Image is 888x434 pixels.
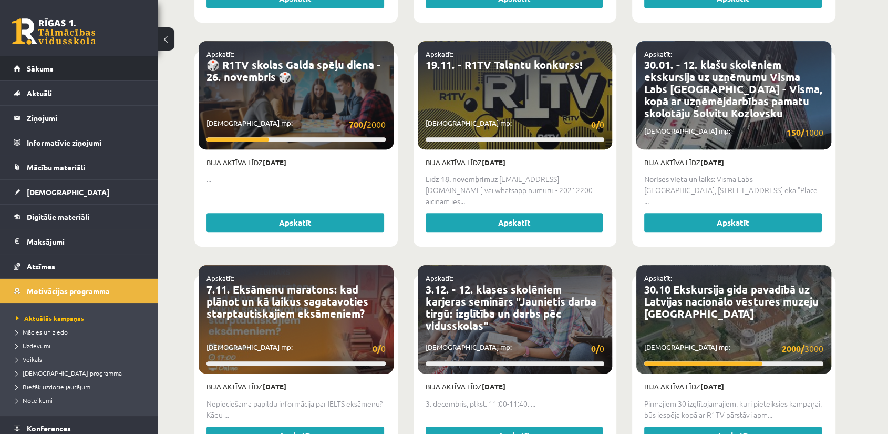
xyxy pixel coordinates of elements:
[14,130,144,155] a: Informatīvie ziņojumi
[16,355,42,364] span: Veikals
[263,382,286,391] strong: [DATE]
[27,187,109,197] span: [DEMOGRAPHIC_DATA]
[644,398,823,420] p: Pirmajiem 30 izglītojamajiem, kuri pieteiksies kampaņai, būs iespēja kopā ar R1TV pārstāvi apm...
[16,382,92,391] span: Biežāk uzdotie jautājumi
[14,106,144,130] a: Ziņojumi
[206,342,386,355] p: [DEMOGRAPHIC_DATA] mp:
[27,130,144,155] legend: Informatīvie ziņojumi
[206,157,386,168] p: Bija aktīva līdz
[27,229,144,254] legend: Maksājumi
[16,368,147,378] a: [DEMOGRAPHIC_DATA] programma
[206,118,386,131] p: [DEMOGRAPHIC_DATA] mp:
[14,81,144,105] a: Aktuāli
[700,158,724,167] strong: [DATE]
[206,274,234,282] a: Apskatīt:
[782,343,804,354] strong: 2000/
[27,64,54,73] span: Sākums
[27,88,52,98] span: Aktuāli
[14,180,144,204] a: [DEMOGRAPHIC_DATA]
[591,119,600,130] strong: 0/
[14,205,144,229] a: Digitālie materiāli
[14,155,144,179] a: Mācību materiāli
[349,119,367,130] strong: 700/
[426,118,605,131] p: [DEMOGRAPHIC_DATA] mp:
[27,261,55,271] span: Atzīmes
[782,342,823,355] span: 3000
[14,279,144,303] a: Motivācijas programma
[426,174,605,207] p: uz [EMAIL_ADDRESS][DOMAIN_NAME] vai whatsapp numuru - 20212200 aicinām ies...
[644,58,822,120] a: 30.01. - 12. klašu skolēniem ekskursija uz uzņēmumu Visma Labs [GEOGRAPHIC_DATA] - Visma, kopā ar...
[426,342,605,355] p: [DEMOGRAPHIC_DATA] mp:
[373,343,381,354] strong: 0/
[700,382,724,391] strong: [DATE]
[591,118,604,131] span: 0
[27,286,110,296] span: Motivācijas programma
[787,127,804,138] strong: 150/
[16,314,84,322] span: Aktuālās kampaņas
[644,274,672,282] a: Apskatīt:
[16,396,53,405] span: Noteikumi
[206,174,386,185] p: ...
[16,355,147,364] a: Veikals
[644,174,823,207] p: : Visma Labs [GEOGRAPHIC_DATA], [STREET_ADDRESS] ēka "Place ...
[16,369,122,377] span: [DEMOGRAPHIC_DATA] programma
[426,282,596,332] a: 3.12. - 12. klases skolēniem karjeras seminārs "Jaunietis darba tirgū: izglītība un darbs pēc vid...
[644,282,818,320] a: 30.10 Ekskursija gida pavadībā uz Latvijas nacionālo vēstures muzeju [GEOGRAPHIC_DATA]
[482,382,505,391] strong: [DATE]
[206,213,384,232] a: Apskatīt
[426,174,490,184] strong: Līdz 18. novembrim
[206,381,386,392] p: Bija aktīva līdz
[426,58,582,72] a: 19.11. - R1TV Talantu konkurss!
[591,342,604,355] span: 0
[644,49,672,58] a: Apskatīt:
[12,18,96,45] a: Rīgas 1. Tālmācības vidusskola
[27,106,144,130] legend: Ziņojumi
[644,174,714,184] strong: Norises vieta un laiks
[27,423,71,433] span: Konferences
[14,56,144,80] a: Sākums
[644,157,823,168] p: Bija aktīva līdz
[482,158,505,167] strong: [DATE]
[426,381,605,392] p: Bija aktīva līdz
[787,126,823,139] span: 1000
[16,396,147,405] a: Noteikumi
[16,341,147,350] a: Uzdevumi
[206,49,234,58] a: Apskatīt:
[591,343,600,354] strong: 0/
[206,398,383,420] span: Nepieciešama papildu informācija par IELTS eksāmenu? Kādu ...
[426,213,603,232] a: Apskatīt
[14,254,144,278] a: Atzīmes
[16,341,50,350] span: Uzdevumi
[206,282,368,320] a: 7.11. Eksāmenu maratons: kad plānot un kā laikus sagatavoties starptautiskajiem eksāmeniem?
[426,49,453,58] a: Apskatīt:
[206,58,381,84] a: 🎲 R1TV skolas Galda spēļu diena - 26. novembris 🎲
[14,229,144,254] a: Maksājumi
[426,274,453,282] a: Apskatīt:
[16,314,147,323] a: Aktuālās kampaņas
[373,342,386,355] span: 0
[16,328,68,336] span: Mācies un ziedo
[349,118,386,131] span: 2000
[644,342,823,355] p: [DEMOGRAPHIC_DATA] mp:
[644,213,822,232] a: Apskatīt
[644,381,823,392] p: Bija aktīva līdz
[16,327,147,337] a: Mācies un ziedo
[27,163,85,172] span: Mācību materiāli
[644,126,823,139] p: [DEMOGRAPHIC_DATA] mp:
[263,158,286,167] strong: [DATE]
[426,157,605,168] p: Bija aktīva līdz
[16,382,147,391] a: Biežāk uzdotie jautājumi
[27,212,89,221] span: Digitālie materiāli
[426,398,605,409] p: 3. decembris, plkst. 11:00-11:40. ...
